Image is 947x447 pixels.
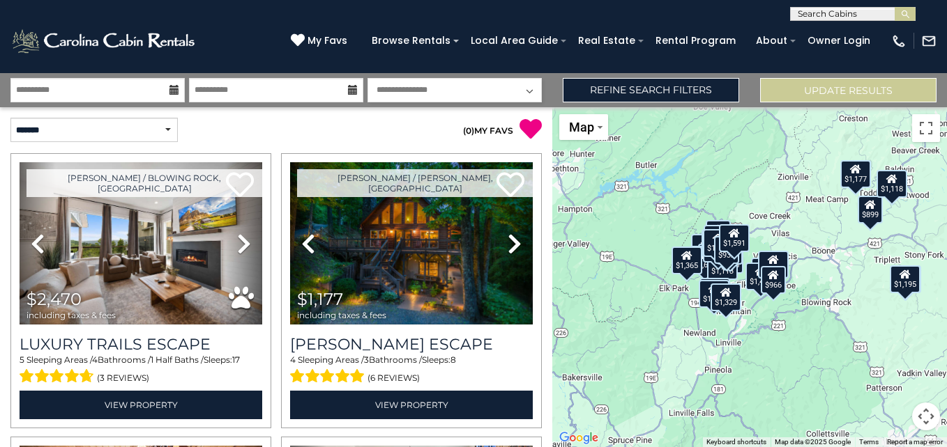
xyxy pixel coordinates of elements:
[758,251,789,279] div: $1,598
[450,354,456,365] span: 8
[556,429,602,447] a: Open this area in Google Maps (opens a new window)
[775,438,851,446] span: Map data ©2025 Google
[297,169,533,197] a: [PERSON_NAME] / [PERSON_NAME], [GEOGRAPHIC_DATA]
[20,391,262,419] a: View Property
[719,224,750,252] div: $1,591
[707,252,738,280] div: $1,113
[760,78,937,102] button: Update Results
[463,125,474,136] span: ( )
[887,438,943,446] a: Report a map error
[10,27,199,55] img: White-1-2.png
[921,33,937,49] img: mail-regular-white.png
[745,262,776,290] div: $1,436
[466,125,471,136] span: 0
[840,160,871,188] div: $1,177
[20,354,24,365] span: 5
[92,354,98,365] span: 4
[700,278,731,306] div: $1,156
[912,114,940,142] button: Toggle fullscreen view
[290,354,296,365] span: 4
[649,30,743,52] a: Rental Program
[97,369,149,387] span: (3 reviews)
[365,30,457,52] a: Browse Rentals
[559,114,608,140] button: Change map style
[463,125,513,136] a: (0)MY FAVS
[20,354,262,387] div: Sleeping Areas / Bathrooms / Sleeps:
[26,311,116,320] span: including taxes & fees
[464,30,565,52] a: Local Area Guide
[703,229,734,257] div: $1,233
[890,265,921,293] div: $1,195
[859,438,879,446] a: Terms (opens in new tab)
[891,33,907,49] img: phone-regular-white.png
[912,402,940,430] button: Map camera controls
[706,220,731,248] div: $628
[704,225,734,253] div: $1,291
[761,266,786,294] div: $966
[20,162,262,324] img: thumbnail_168695581.jpeg
[563,78,739,102] a: Refine Search Filters
[556,429,602,447] img: Google
[20,335,262,354] a: Luxury Trails Escape
[569,120,594,134] span: Map
[364,354,369,365] span: 3
[368,369,420,387] span: (6 reviews)
[291,33,351,49] a: My Favs
[571,30,642,52] a: Real Estate
[290,335,533,354] a: [PERSON_NAME] Escape
[297,289,343,309] span: $1,177
[232,354,240,365] span: 17
[801,30,877,52] a: Owner Login
[290,162,533,324] img: thumbnail_168627805.jpeg
[699,280,729,308] div: $1,503
[297,311,386,320] span: including taxes & fees
[290,335,533,354] h3: Todd Escape
[877,170,907,198] div: $1,118
[858,196,883,223] div: $899
[672,246,702,274] div: $1,365
[690,246,720,274] div: $1,619
[26,169,262,197] a: [PERSON_NAME] / Blowing Rock, [GEOGRAPHIC_DATA]
[711,283,741,311] div: $1,329
[714,236,739,264] div: $932
[702,229,732,257] div: $1,656
[290,391,533,419] a: View Property
[290,354,533,387] div: Sleeping Areas / Bathrooms / Sleeps:
[691,234,722,262] div: $1,795
[308,33,347,48] span: My Favs
[26,289,82,309] span: $2,470
[151,354,204,365] span: 1 Half Baths /
[706,437,766,447] button: Keyboard shortcuts
[749,30,794,52] a: About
